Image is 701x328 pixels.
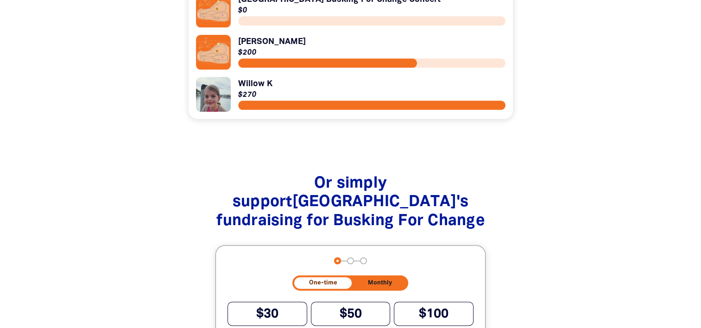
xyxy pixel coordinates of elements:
div: Donation frequency [292,275,408,290]
button: Navigate to step 3 of 3 to enter your payment details [360,257,367,264]
button: Navigate to step 2 of 3 to enter your details [347,257,354,264]
span: $100 [419,308,448,320]
span: One-time [309,280,337,286]
span: $30 [256,308,278,320]
button: $50 [311,302,391,325]
button: Navigate to step 1 of 3 to enter your donation amount [334,257,341,264]
button: $30 [227,302,307,325]
button: Monthly [354,277,407,289]
span: Monthly [368,280,392,286]
button: $100 [394,302,474,325]
button: One-time [294,277,352,289]
span: $50 [339,308,361,320]
span: Or simply support [GEOGRAPHIC_DATA] 's fundraising for Busking For Change [216,177,485,229]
